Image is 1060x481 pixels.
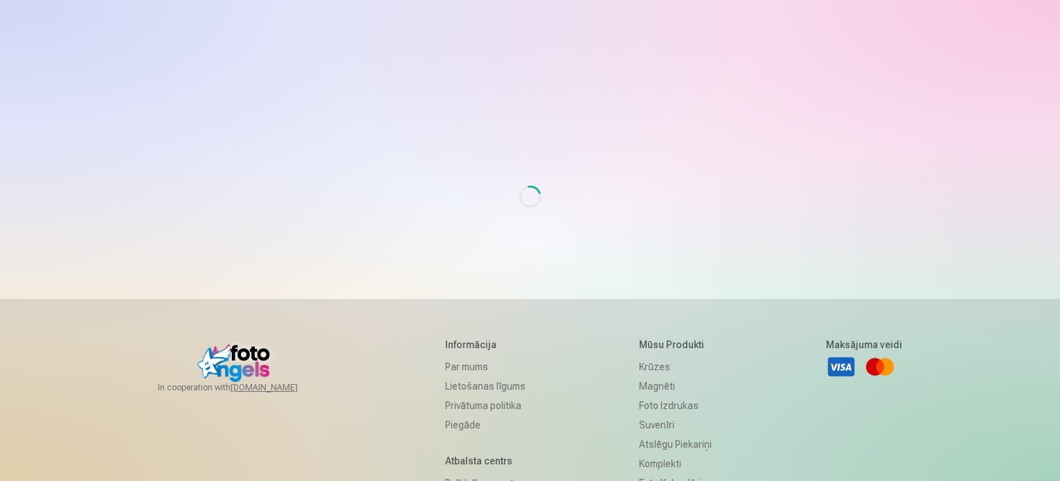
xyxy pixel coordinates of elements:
a: Suvenīri [639,415,712,435]
h5: Informācija [445,338,525,352]
a: Par mums [445,357,525,376]
span: In cooperation with [158,382,331,393]
a: Atslēgu piekariņi [639,435,712,454]
a: Foto izdrukas [639,396,712,415]
h5: Maksājuma veidi [826,338,902,352]
a: Lietošanas līgums [445,376,525,396]
a: Krūzes [639,357,712,376]
a: Privātuma politika [445,396,525,415]
h5: Mūsu produkti [639,338,712,352]
h5: Atbalsta centrs [445,454,525,468]
a: Mastercard [865,352,895,382]
a: Komplekti [639,454,712,473]
a: Piegāde [445,415,525,435]
a: Magnēti [639,376,712,396]
a: [DOMAIN_NAME] [231,382,331,393]
a: Visa [826,352,856,382]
